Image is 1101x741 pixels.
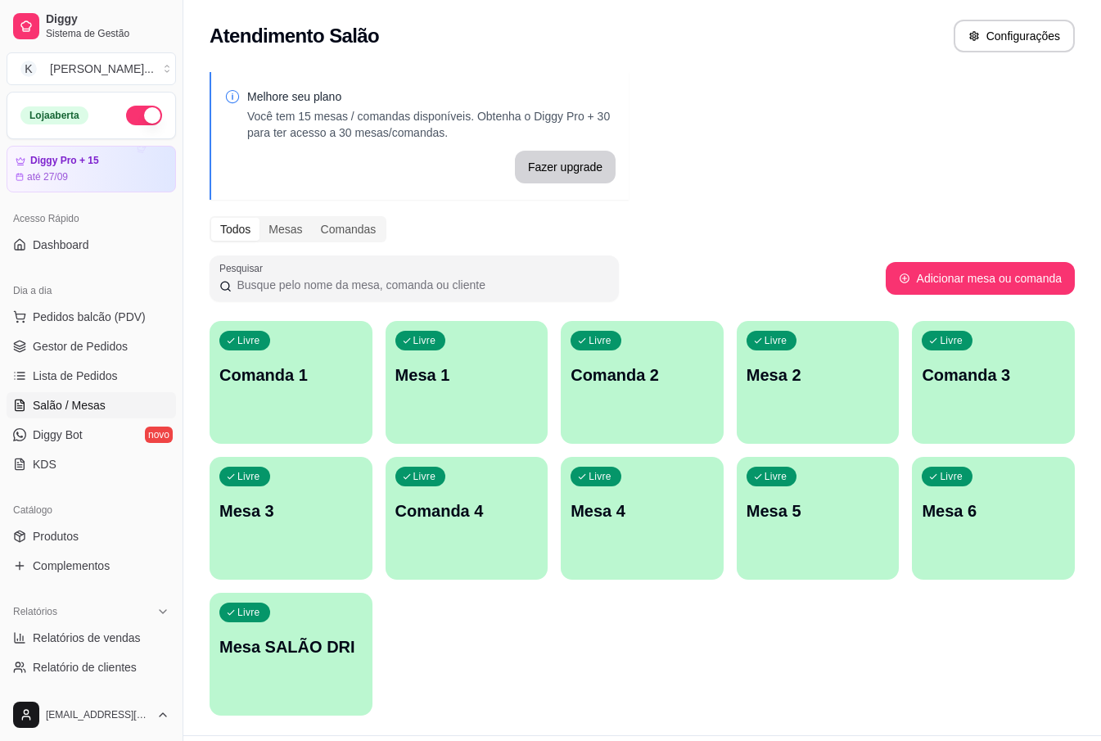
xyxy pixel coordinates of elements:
[33,427,83,443] span: Diggy Bot
[571,364,714,386] p: Comanda 2
[922,499,1065,522] p: Mesa 6
[7,553,176,579] a: Complementos
[7,333,176,359] a: Gestor de Pedidos
[386,457,548,580] button: LivreComanda 4
[922,364,1065,386] p: Comanda 3
[7,451,176,477] a: KDS
[237,470,260,483] p: Livre
[46,708,150,721] span: [EMAIL_ADDRESS][DOMAIN_NAME]
[33,309,146,325] span: Pedidos balcão (PDV)
[13,605,57,618] span: Relatórios
[747,499,890,522] p: Mesa 5
[413,334,436,347] p: Livre
[210,23,379,49] h2: Atendimento Salão
[27,170,68,183] article: até 27/09
[912,321,1075,444] button: LivreComanda 3
[219,364,363,386] p: Comanda 1
[50,61,154,77] div: [PERSON_NAME] ...
[386,321,548,444] button: LivreMesa 1
[765,334,787,347] p: Livre
[940,334,963,347] p: Livre
[7,232,176,258] a: Dashboard
[747,364,890,386] p: Mesa 2
[395,364,539,386] p: Mesa 1
[33,659,137,675] span: Relatório de clientes
[219,635,363,658] p: Mesa SALÃO DRI
[7,363,176,389] a: Lista de Pedidos
[247,108,616,141] p: Você tem 15 mesas / comandas disponíveis. Obtenha o Diggy Pro + 30 para ter acesso a 30 mesas/com...
[7,206,176,232] div: Acesso Rápido
[33,630,141,646] span: Relatórios de vendas
[7,146,176,192] a: Diggy Pro + 15até 27/09
[20,61,37,77] span: K
[7,654,176,680] a: Relatório de clientes
[7,497,176,523] div: Catálogo
[312,218,386,241] div: Comandas
[7,392,176,418] a: Salão / Mesas
[210,457,372,580] button: LivreMesa 3
[561,321,724,444] button: LivreComanda 2
[33,456,56,472] span: KDS
[237,334,260,347] p: Livre
[7,52,176,85] button: Select a team
[395,499,539,522] p: Comanda 4
[126,106,162,125] button: Alterar Status
[7,625,176,651] a: Relatórios de vendas
[20,106,88,124] div: Loja aberta
[210,321,372,444] button: LivreComanda 1
[7,523,176,549] a: Produtos
[737,321,900,444] button: LivreMesa 2
[7,7,176,46] a: DiggySistema de Gestão
[46,12,169,27] span: Diggy
[413,470,436,483] p: Livre
[219,499,363,522] p: Mesa 3
[954,20,1075,52] button: Configurações
[219,261,268,275] label: Pesquisar
[7,684,176,710] a: Relatório de mesas
[561,457,724,580] button: LivreMesa 4
[737,457,900,580] button: LivreMesa 5
[515,151,616,183] button: Fazer upgrade
[46,27,169,40] span: Sistema de Gestão
[33,338,128,355] span: Gestor de Pedidos
[33,368,118,384] span: Lista de Pedidos
[765,470,787,483] p: Livre
[210,593,372,716] button: LivreMesa SALÃO DRI
[33,397,106,413] span: Salão / Mesas
[589,470,611,483] p: Livre
[33,528,79,544] span: Produtos
[7,278,176,304] div: Dia a dia
[940,470,963,483] p: Livre
[30,155,99,167] article: Diggy Pro + 15
[589,334,611,347] p: Livre
[912,457,1075,580] button: LivreMesa 6
[237,606,260,619] p: Livre
[247,88,616,105] p: Melhore seu plano
[211,218,259,241] div: Todos
[33,558,110,574] span: Complementos
[571,499,714,522] p: Mesa 4
[33,237,89,253] span: Dashboard
[259,218,311,241] div: Mesas
[7,422,176,448] a: Diggy Botnovo
[7,304,176,330] button: Pedidos balcão (PDV)
[232,277,609,293] input: Pesquisar
[7,695,176,734] button: [EMAIL_ADDRESS][DOMAIN_NAME]
[886,262,1075,295] button: Adicionar mesa ou comanda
